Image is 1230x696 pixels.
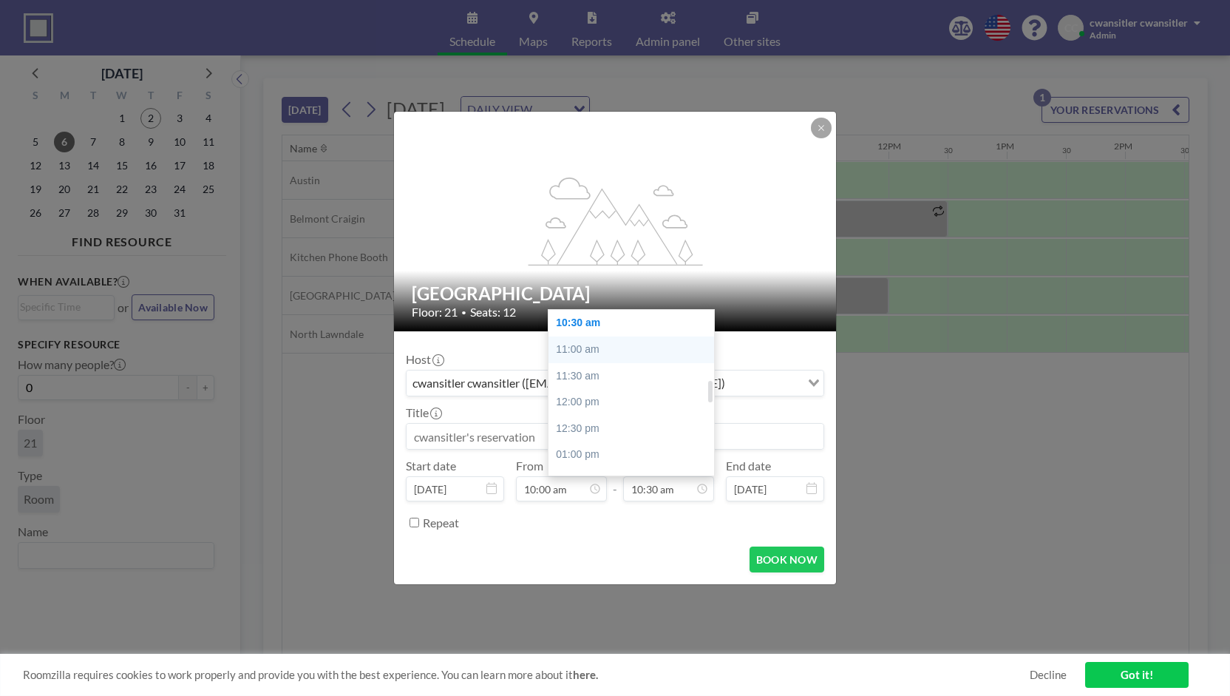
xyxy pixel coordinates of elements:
a: Decline [1030,668,1067,682]
g: flex-grow: 1.2; [529,176,703,265]
span: - [613,464,617,496]
div: 12:00 pm [548,389,721,416]
span: Roomzilla requires cookies to work properly and provide you with the best experience. You can lea... [23,668,1030,682]
span: Seats: 12 [470,305,516,320]
div: 11:00 am [548,337,721,363]
label: End date [726,459,771,473]
a: here. [573,668,598,681]
span: cwansitler cwansitler ([EMAIL_ADDRESS][DOMAIN_NAME]) [410,374,728,393]
label: Host [406,352,443,367]
a: Got it! [1085,662,1189,688]
label: Repeat [423,516,459,530]
div: 10:30 am [548,310,721,337]
div: Search for option [407,371,823,396]
label: Start date [406,459,456,473]
input: Search for option [730,374,799,393]
span: • [461,307,466,318]
span: Floor: 21 [412,305,458,320]
label: From [516,459,543,473]
button: BOOK NOW [750,547,824,572]
div: 11:30 am [548,363,721,390]
div: 01:30 pm [548,468,721,495]
input: cwansitler's reservation [407,424,823,449]
div: 01:00 pm [548,442,721,468]
h2: [GEOGRAPHIC_DATA] [412,283,820,305]
div: 12:30 pm [548,416,721,442]
label: Title [406,405,441,420]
